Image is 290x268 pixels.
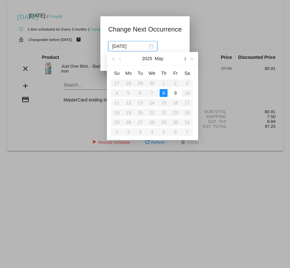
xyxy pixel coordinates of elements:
button: Next month (PageDown) [181,52,188,65]
th: Sat [181,68,193,78]
button: Previous month (PageUp) [117,52,124,65]
th: Fri [169,68,181,78]
button: 2025 [142,52,152,65]
th: Sun [111,68,123,78]
h1: Change Next Occurrence [108,24,182,34]
th: Thu [158,68,169,78]
th: Tue [134,68,146,78]
button: Next year (Control + right) [188,52,196,65]
div: 9 [171,89,179,97]
th: Wed [146,68,158,78]
th: Mon [123,68,134,78]
button: May [155,52,163,65]
input: Select date [112,43,148,50]
td: 5/9/2025 [169,88,181,98]
button: Last year (Control + left) [109,52,117,65]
